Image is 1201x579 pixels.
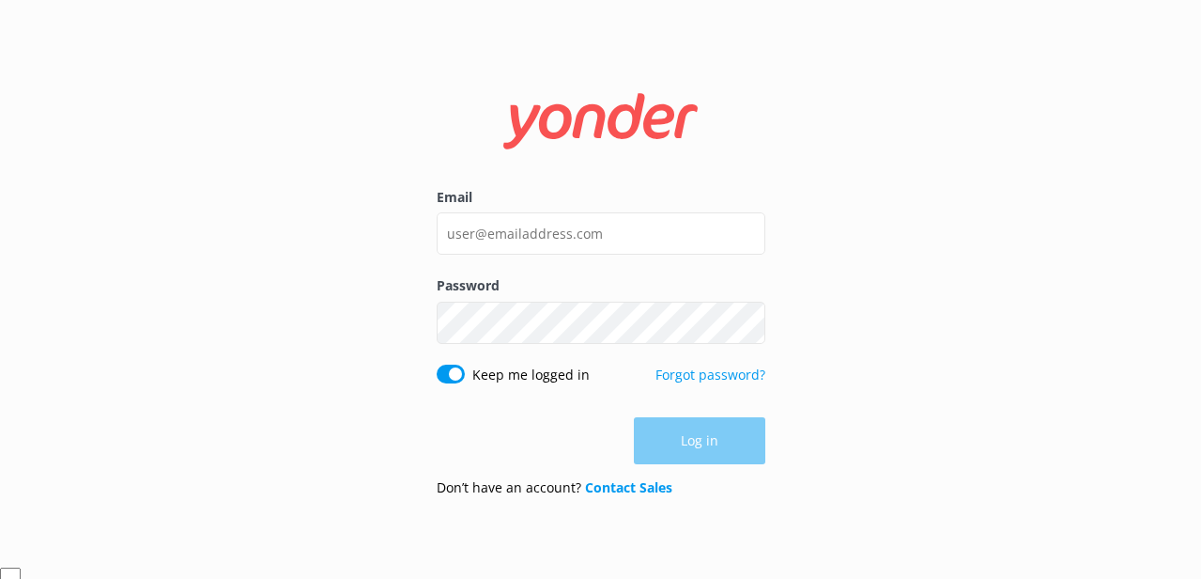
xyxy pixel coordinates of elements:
p: Don’t have an account? [437,477,672,498]
input: user@emailaddress.com [437,212,765,255]
a: Forgot password? [655,366,765,383]
button: Show password [728,304,765,341]
label: Password [437,275,765,296]
a: Contact Sales [585,478,672,496]
label: Email [437,187,765,208]
label: Keep me logged in [472,365,590,385]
